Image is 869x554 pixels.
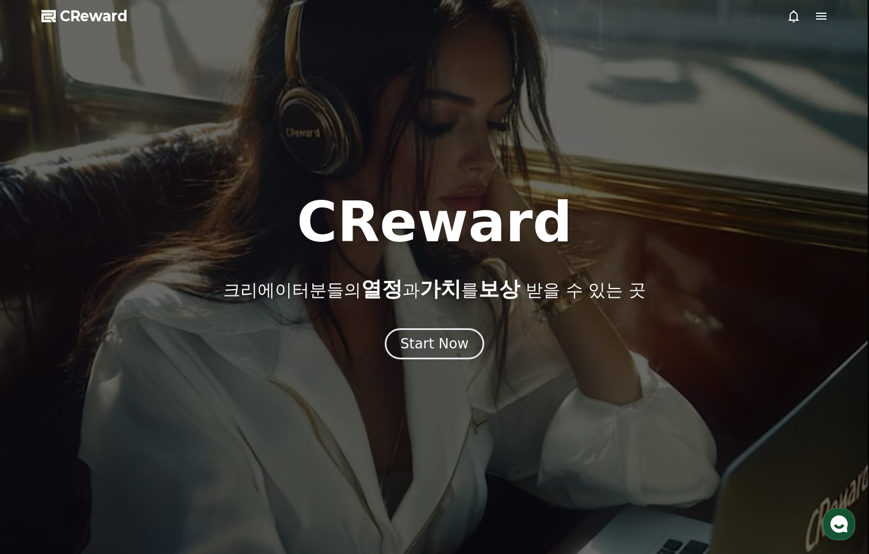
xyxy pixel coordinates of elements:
[385,328,484,359] button: Start Now
[478,277,520,301] span: 보상
[400,335,469,353] div: Start Now
[385,340,484,351] a: Start Now
[60,7,128,25] span: CReward
[297,195,572,250] h1: CReward
[41,7,128,25] a: CReward
[420,277,461,301] span: 가치
[361,277,403,301] span: 열정
[223,278,645,301] p: 크리에이터분들의 과 를 받을 수 있는 곳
